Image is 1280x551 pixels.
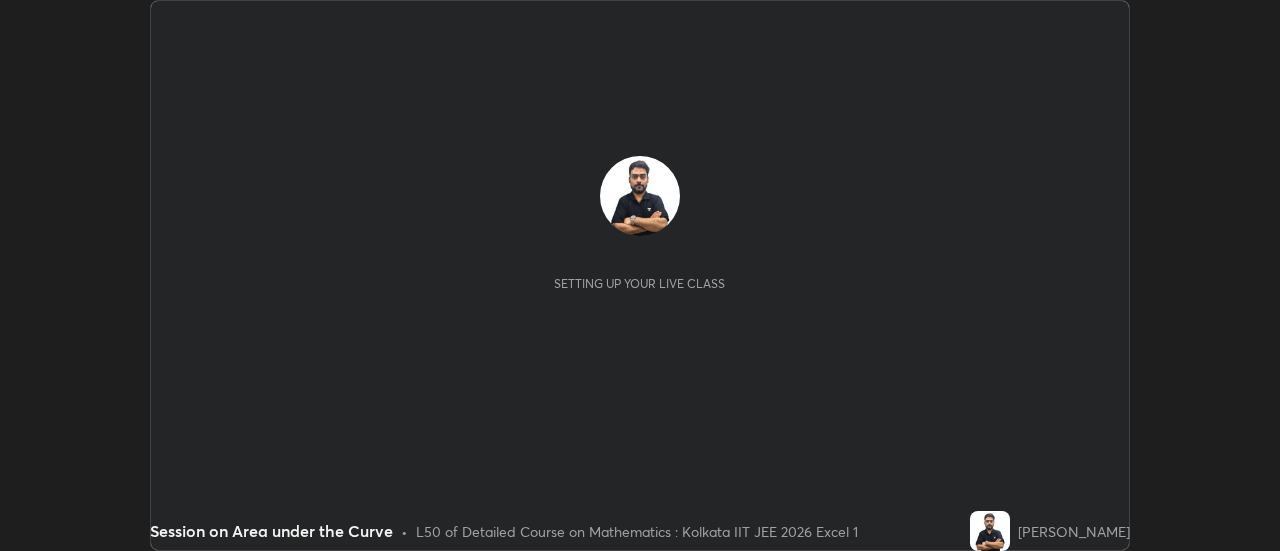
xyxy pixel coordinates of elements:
[416,521,858,542] div: L50 of Detailed Course on Mathematics : Kolkata IIT JEE 2026 Excel 1
[600,156,680,236] img: 5d568bb6ac614c1d9b5c17d2183f5956.jpg
[1018,521,1130,542] div: [PERSON_NAME]
[970,511,1010,551] img: 5d568bb6ac614c1d9b5c17d2183f5956.jpg
[554,276,725,291] div: Setting up your live class
[150,519,393,543] div: Session on Area under the Curve
[401,521,408,542] div: •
